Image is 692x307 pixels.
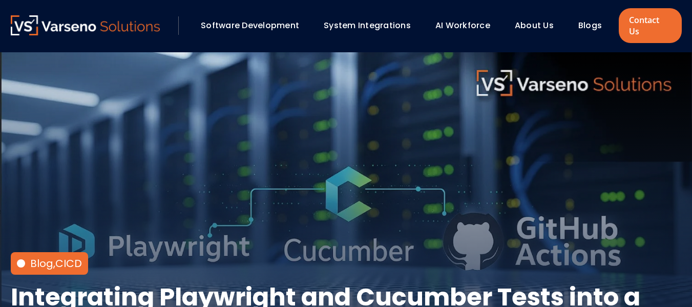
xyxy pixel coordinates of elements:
[324,19,411,31] a: System Integrations
[573,17,616,34] div: Blogs
[619,8,681,43] a: Contact Us
[510,17,568,34] div: About Us
[30,256,53,271] a: Blog
[201,19,299,31] a: Software Development
[11,15,160,36] a: Varseno Solutions – Product Engineering & IT Services
[55,256,82,271] a: CICD
[11,15,160,35] img: Varseno Solutions – Product Engineering & IT Services
[319,17,425,34] div: System Integrations
[30,256,82,271] div: ,
[578,19,602,31] a: Blogs
[430,17,505,34] div: AI Workforce
[196,17,313,34] div: Software Development
[515,19,554,31] a: About Us
[435,19,490,31] a: AI Workforce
